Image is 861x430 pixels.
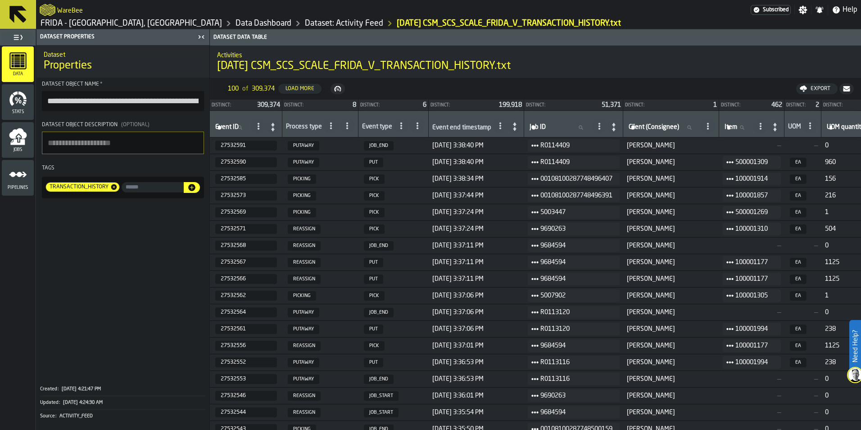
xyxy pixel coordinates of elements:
span: 9684594 [540,257,612,268]
span: 27532585 [221,176,270,182]
h2: Sub Title [217,50,854,59]
input: input-value- input-value- [122,182,184,192]
span: TRANSACTION_HISTORY [46,184,110,190]
span: 100001177 [735,274,774,284]
span: 6 [423,102,426,108]
span: [DATE] 3:37:11 PM [432,242,521,249]
span: 27532566 [215,274,277,284]
label: button-toggle-Settings [795,5,811,14]
span: [DATE] CSM_SCS_SCALE_FRIDA_V_TRANSACTION_HISTORY.txt [217,59,511,73]
div: StatList-item-Distinct: [429,100,524,110]
a: link-to-/wh/i/6dbb1d82-3db7-4128-8c89-fa256cbecc9a [41,18,222,28]
div: Updated [40,400,62,406]
span: 27532552 [221,359,270,366]
div: Export [807,86,834,92]
div: Distinct: [360,103,419,108]
a: link-to-/wh/i/6dbb1d82-3db7-4128-8c89-fa256cbecc9a/data [236,18,291,28]
span: 1 [713,102,717,108]
li: menu Stats [2,84,34,120]
span: EA [790,191,807,201]
a: link-to-/wh/i/6dbb1d82-3db7-4128-8c89-fa256cbecc9a/settings/billing [751,5,791,15]
div: Distinct: [786,103,812,108]
span: [PERSON_NAME] [627,192,716,199]
input: label [528,122,590,133]
span: 27532567 [215,257,277,267]
label: button-toolbar-Dataset object name [42,81,204,111]
span: [PERSON_NAME] [627,225,716,233]
li: menu Pipelines [2,160,34,196]
span: Required [100,81,103,87]
span: EA [790,325,807,334]
div: KeyValueItem-Source [40,409,206,423]
span: [PERSON_NAME] [627,359,716,366]
span: REASSIGN [288,258,321,267]
div: Distinct: [284,103,349,108]
span: 27532561 [221,326,270,332]
span: R0114409 [540,157,612,168]
span: : [58,386,59,392]
span: [DATE] 3:38:40 PM [432,142,521,149]
span: 27532569 [221,209,270,215]
span: PUTAWAY [288,141,319,151]
span: 5003447 [540,207,612,218]
div: StatList-item-Distinct: [210,100,282,110]
span: [DATE] 3:35:54 PM [432,409,521,416]
span: 8 [353,102,356,108]
span: PUT [364,358,383,367]
span: PUT [364,258,383,267]
div: Dataset Properties [38,34,195,40]
span: 27532546 [221,393,270,399]
span: 27532556 [215,341,277,351]
span: Dataset object description [42,122,118,128]
span: [PERSON_NAME] [627,309,716,316]
span: PUT [364,274,383,284]
span: PICKING [288,191,316,201]
span: [DATE] 3:38:40 PM [432,159,521,166]
span: — [723,309,781,316]
span: — [788,309,818,316]
span: 27532571 [215,224,277,234]
span: REASSIGN [288,224,321,234]
span: [DATE] 3:36:01 PM [432,392,521,399]
label: input-value- [122,182,184,192]
span: 100001914 [735,174,774,184]
span: 27532573 [221,192,270,199]
span: Help [843,5,857,15]
span: Subscribed [763,7,788,13]
button: Source:ACTIVITY_FEED [40,410,206,423]
span: REASSIGN [288,391,321,401]
span: JOB_START [364,391,399,401]
span: [PERSON_NAME] [627,375,716,383]
span: [DATE] 3:38:34 PM [432,175,521,183]
span: 27532552 [215,357,277,367]
span: [PERSON_NAME] [627,142,716,149]
span: 27532568 [221,242,270,249]
span: PUTAWAY [288,375,319,384]
span: 27532571 [221,226,270,232]
textarea: Dataset object description(Optional) [42,132,204,154]
span: REASSIGN [288,408,321,417]
span: [PERSON_NAME] [627,342,716,349]
span: 462 [771,102,782,108]
input: label [723,122,752,133]
span: 100001310 [735,224,774,234]
span: 27532585 [215,174,277,184]
span: [PERSON_NAME] [627,409,716,416]
div: title-Properties [36,45,209,78]
button: button- [331,83,345,94]
span: [PERSON_NAME] [627,259,716,266]
span: label [215,124,239,131]
span: PICK [364,174,385,184]
span: 9684594 [540,274,612,284]
span: [PERSON_NAME] [627,242,716,249]
span: — [788,409,818,416]
span: 27532544 [221,409,270,416]
span: R0113116 [540,357,612,368]
span: 27532566 [221,276,270,282]
input: button-toolbar-Dataset object name [42,91,204,111]
div: Created [40,386,61,392]
span: 9684594 [540,240,612,251]
div: StatList-item-Distinct: [282,100,358,110]
span: — [788,375,818,383]
div: Dataset object name [42,81,204,87]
